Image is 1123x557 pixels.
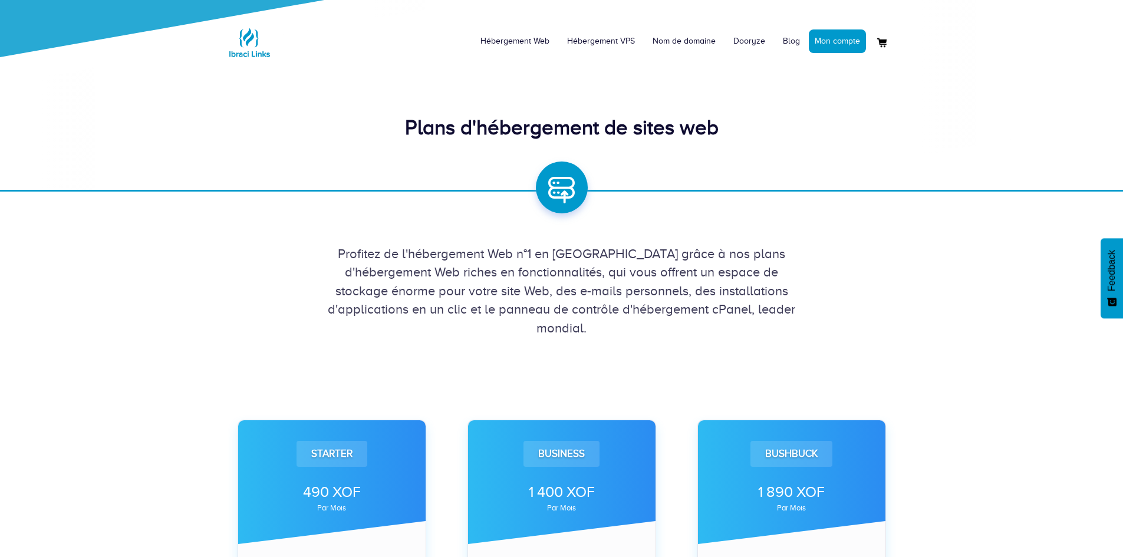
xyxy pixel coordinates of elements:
[1106,250,1117,291] span: Feedback
[809,29,866,53] a: Mon compte
[714,505,870,512] div: par mois
[558,24,644,59] a: Hébergement VPS
[484,482,640,503] div: 1 400 XOF
[472,24,558,59] a: Hébergement Web
[226,113,898,143] div: Plans d'hébergement de sites web
[226,245,898,337] div: Profitez de l'hébergement Web n°1 en [GEOGRAPHIC_DATA] grâce à nos plans d'hébergement Web riches...
[254,482,410,503] div: 490 XOF
[523,441,600,467] div: Business
[254,505,410,512] div: par mois
[724,24,774,59] a: Dooryze
[750,441,832,467] div: Bushbuck
[1101,238,1123,318] button: Feedback - Afficher l’enquête
[714,482,870,503] div: 1 890 XOF
[226,9,273,66] a: Logo Ibraci Links
[484,505,640,512] div: par mois
[226,19,273,66] img: Logo Ibraci Links
[297,441,367,467] div: Starter
[774,24,809,59] a: Blog
[644,24,724,59] a: Nom de domaine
